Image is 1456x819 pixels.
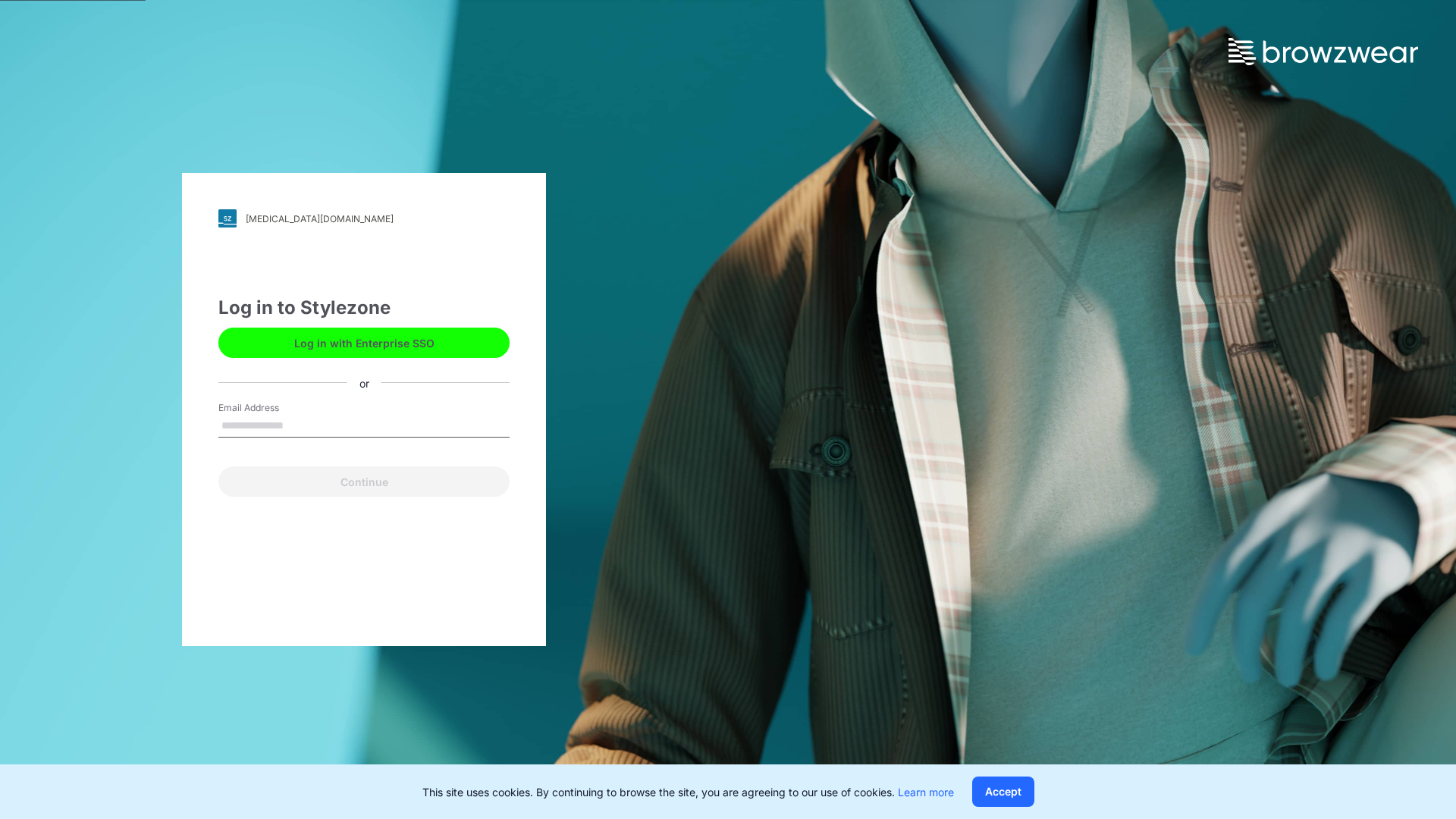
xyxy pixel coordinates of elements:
[972,777,1034,807] button: Accept
[218,401,325,415] label: Email Address
[218,294,510,322] div: Log in to Stylezone
[218,209,510,227] a: [MEDICAL_DATA][DOMAIN_NAME]
[218,328,510,358] button: Log in with Enterprise SSO
[246,213,394,224] div: [MEDICAL_DATA][DOMAIN_NAME]
[422,784,954,800] p: This site uses cookies. By continuing to browse the site, you are agreeing to our use of cookies.
[347,375,381,391] div: or
[1228,38,1418,65] img: browzwear-logo.73288ffb.svg
[898,786,954,799] a: Learn more
[218,209,237,227] img: svg+xml;base64,PHN2ZyB3aWR0aD0iMjgiIGhlaWdodD0iMjgiIHZpZXdCb3g9IjAgMCAyOCAyOCIgZmlsbD0ibm9uZSIgeG...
